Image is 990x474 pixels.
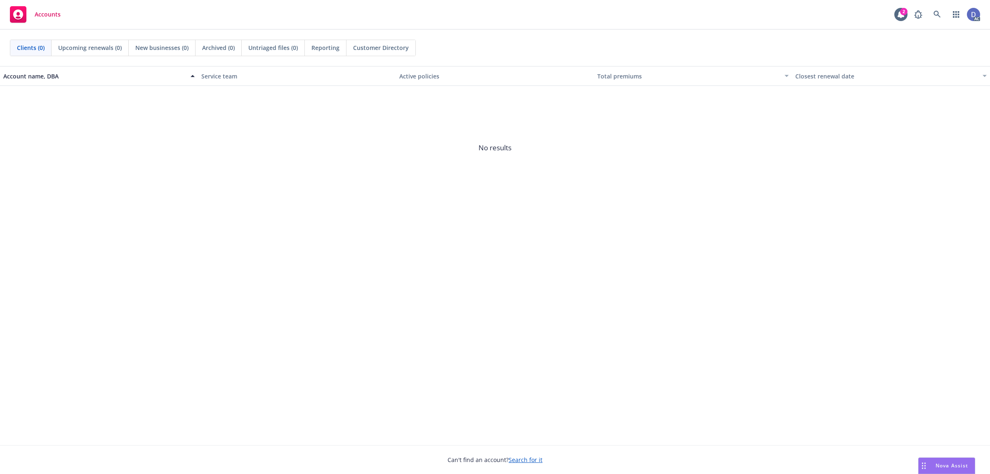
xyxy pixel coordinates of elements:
span: Upcoming renewals (0) [58,43,122,52]
button: Service team [198,66,396,86]
span: Clients (0) [17,43,45,52]
div: Closest renewal date [795,72,978,81]
div: Active policies [399,72,591,81]
a: Search [929,6,945,23]
button: Nova Assist [918,457,975,474]
a: Switch app [948,6,964,23]
div: Service team [201,72,393,81]
img: photo [967,8,980,21]
span: Untriaged files (0) [248,43,298,52]
a: Report a Bug [910,6,926,23]
span: Reporting [311,43,339,52]
div: Total premiums [597,72,780,81]
button: Closest renewal date [792,66,990,86]
div: 2 [900,8,907,15]
a: Search for it [509,456,542,464]
div: Account name, DBA [3,72,186,81]
span: New businesses (0) [135,43,189,52]
span: Nova Assist [936,462,968,469]
span: Archived (0) [202,43,235,52]
span: Customer Directory [353,43,409,52]
div: Drag to move [919,458,929,474]
span: Can't find an account? [448,455,542,464]
button: Active policies [396,66,594,86]
button: Total premiums [594,66,792,86]
a: Accounts [7,3,64,26]
span: Accounts [35,11,61,18]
